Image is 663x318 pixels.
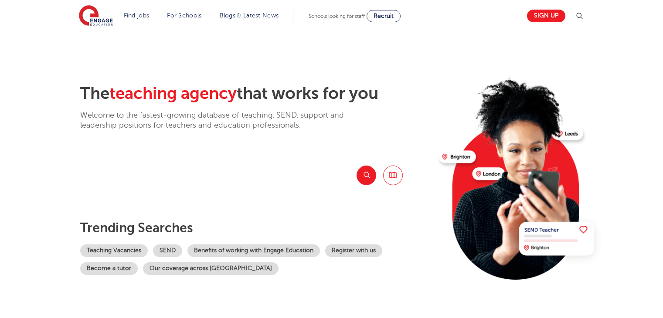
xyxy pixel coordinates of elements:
[527,10,565,22] a: Sign up
[325,244,382,257] a: Register with us
[124,12,150,19] a: Find jobs
[79,5,113,27] img: Engage Education
[80,84,432,104] h2: The that works for you
[153,244,182,257] a: SEND
[80,244,148,257] a: Teaching Vacancies
[109,84,237,103] span: teaching agency
[187,244,320,257] a: Benefits of working with Engage Education
[167,12,201,19] a: For Schools
[374,13,394,19] span: Recruit
[143,262,279,275] a: Our coverage across [GEOGRAPHIC_DATA]
[367,10,401,22] a: Recruit
[80,220,432,236] p: Trending searches
[80,262,138,275] a: Become a tutor
[309,13,365,19] span: Schools looking for staff
[220,12,279,19] a: Blogs & Latest News
[357,166,376,185] button: Search
[80,110,368,131] p: Welcome to the fastest-growing database of teaching, SEND, support and leadership positions for t...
